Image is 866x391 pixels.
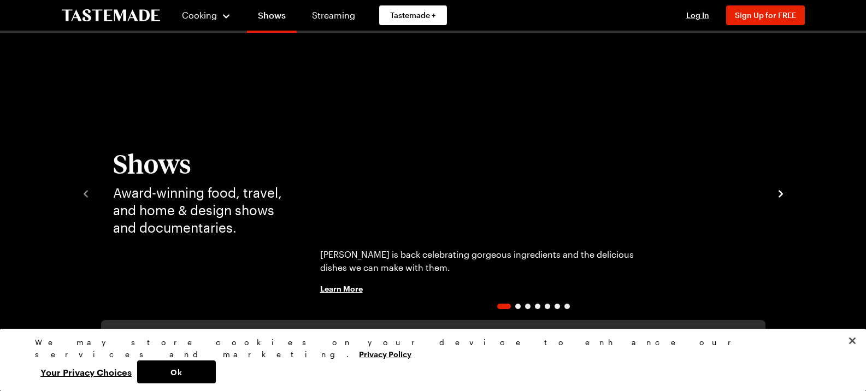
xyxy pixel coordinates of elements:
div: We may store cookies on your device to enhance our services and marketing. [35,336,822,360]
a: To Tastemade Home Page [62,9,160,22]
button: navigate to previous item [80,186,91,199]
span: Sign Up for FREE [735,10,796,20]
h1: Shows [113,149,285,177]
button: Cooking [182,2,232,28]
span: Go to slide 2 [515,304,521,309]
button: Your Privacy Choices [35,360,137,383]
button: Sign Up for FREE [726,5,805,25]
span: Log In [686,10,709,20]
a: More information about your privacy, opens in a new tab [359,348,411,359]
span: Go to slide 4 [535,304,540,309]
span: Go to slide 3 [525,304,531,309]
button: navigate to next item [775,186,786,199]
button: Log In [676,10,720,21]
button: Close [840,329,864,353]
span: Learn More [320,283,363,294]
a: Jamie Oliver: Seasons[PERSON_NAME] is back celebrating gorgeous ingredients and the delicious dis... [307,66,760,320]
p: [PERSON_NAME] is back celebrating gorgeous ingredients and the delicious dishes we can make with ... [320,248,662,274]
img: Jamie Oliver: Seasons [307,66,760,320]
span: Go to slide 7 [564,304,570,309]
span: Go to slide 5 [545,304,550,309]
span: Go to slide 6 [555,304,560,309]
span: Cooking [182,10,217,20]
span: Tastemade + [390,10,436,21]
div: 1 / 7 [307,66,760,320]
p: Award-winning food, travel, and home & design shows and documentaries. [113,184,285,236]
div: Privacy [35,336,822,383]
a: Shows [247,2,297,33]
a: Tastemade + [379,5,447,25]
button: Ok [137,360,216,383]
span: Go to slide 1 [497,304,511,309]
